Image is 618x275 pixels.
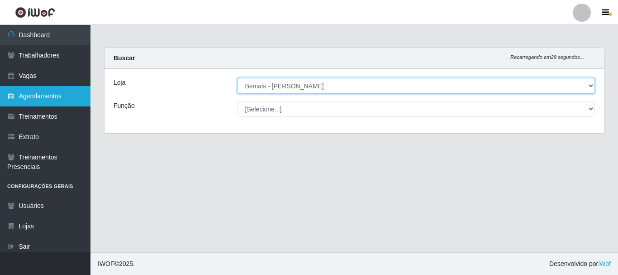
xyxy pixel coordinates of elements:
span: IWOF [98,260,114,267]
img: CoreUI Logo [15,7,55,18]
label: Loja [114,78,125,87]
span: © 2025 . [98,259,135,269]
label: Função [114,101,135,111]
span: Desenvolvido por [549,259,611,269]
a: iWof [598,260,611,267]
strong: Buscar [114,54,135,62]
i: Recarregando em 29 segundos... [510,54,584,60]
